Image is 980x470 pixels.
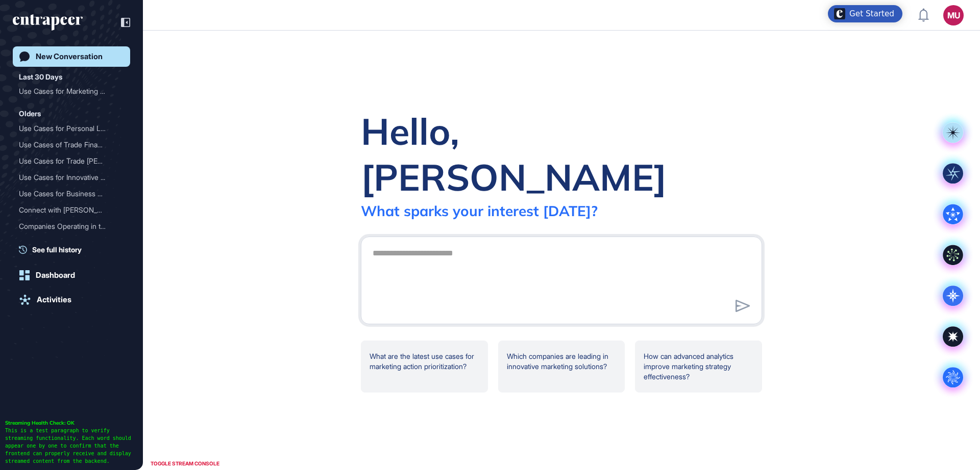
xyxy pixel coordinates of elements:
div: Olders [19,108,41,120]
div: Companies Focused on Deca... [19,234,116,251]
div: Use Cases of Trade Financ... [19,137,116,153]
div: Use Cases for Innovative ... [19,169,116,186]
div: Use Cases of Trade Finance Products [19,137,124,153]
div: Use Cases for Business Lo... [19,186,116,202]
div: Activities [37,295,71,304]
div: Get Started [849,9,894,19]
div: Connect with [PERSON_NAME] [19,202,116,218]
div: TOGGLE STREAM CONSOLE [148,457,222,470]
a: See full history [19,244,130,255]
div: Companies Focused on Decarbonization Efforts [19,234,124,251]
img: launcher-image-alternative-text [834,8,845,19]
div: Connect with Nash [19,202,124,218]
div: Which companies are leading in innovative marketing solutions? [498,341,625,393]
div: Companies Operating in th... [19,218,116,234]
div: Use Cases for Business Loan Products [19,186,124,202]
div: Use Cases for Personal Loans [19,120,124,137]
div: What sparks your interest [DATE]? [361,202,598,220]
div: Companies Operating in the High Precision Laser Industry [19,218,124,234]
button: MU [943,5,964,25]
div: entrapeer-logo [13,14,83,31]
div: New Conversation [36,52,103,61]
div: How can advanced analytics improve marketing strategy effectiveness? [635,341,762,393]
div: Hello, [PERSON_NAME] [361,108,762,200]
a: Dashboard [13,265,130,285]
div: Last 30 Days [19,71,62,83]
a: New Conversation [13,46,130,67]
a: Activities [13,290,130,310]
span: See full history [32,244,82,255]
div: Use Cases for Trade Finance Products [19,153,124,169]
div: Dashboard [36,271,75,280]
div: Open Get Started checklist [828,5,902,22]
div: Use Cases for Marketing Action Prioritization [19,83,124,99]
div: Use Cases for Trade [PERSON_NAME]... [19,153,116,169]
div: Use Cases for Personal Lo... [19,120,116,137]
div: Use Cases for Innovative Payment Methods [19,169,124,186]
div: What are the latest use cases for marketing action prioritization? [361,341,488,393]
div: Use Cases for Marketing A... [19,83,116,99]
